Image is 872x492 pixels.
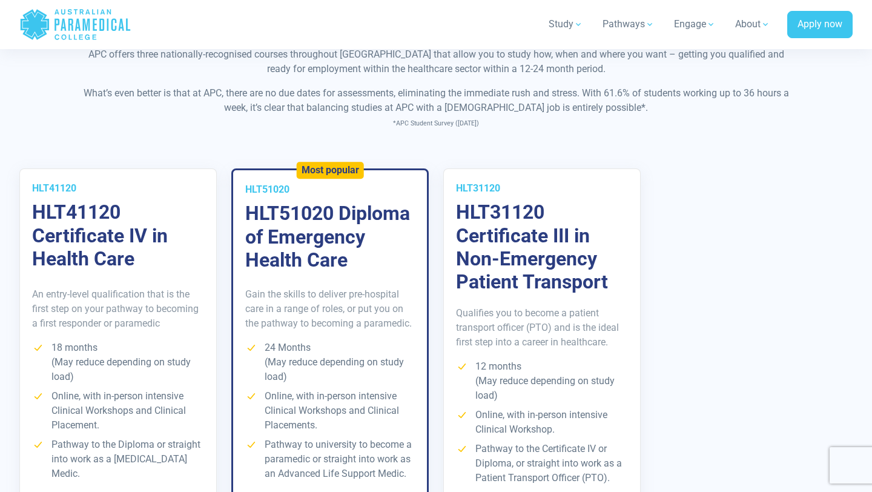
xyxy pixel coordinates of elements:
[32,437,204,481] li: Pathway to the Diploma or straight into work as a [MEDICAL_DATA] Medic.
[456,306,628,350] p: Qualifies you to become a patient transport officer (PTO) and is the ideal first step into a care...
[32,182,76,194] span: HLT41120
[595,7,662,41] a: Pathways
[302,165,359,176] h5: Most popular
[82,86,790,130] p: What’s even better is that at APC, there are no due dates for assessments, eliminating the immedi...
[456,182,500,194] span: HLT31120
[456,408,628,437] li: Online, with in-person intensive Clinical Workshop.
[456,359,628,403] li: 12 months (May reduce depending on study load)
[728,7,778,41] a: About
[541,7,590,41] a: Study
[456,442,628,485] li: Pathway to the Certificate IV or Diploma, or straight into work as a Patient Transport Officer (P...
[245,287,415,331] p: Gain the skills to deliver pre-hospital care in a range of roles, or put you on the pathway to be...
[245,341,415,384] li: 24 Months (May reduce depending on study load)
[32,389,204,433] li: Online, with in-person intensive Clinical Workshops and Clinical Placement.
[82,47,790,76] p: APC offers three nationally-recognised courses throughout [GEOGRAPHIC_DATA] that allow you to stu...
[393,119,479,127] span: *APC Student Survey ([DATE])
[667,7,723,41] a: Engage
[245,184,289,195] span: HLT51020
[32,287,204,331] p: An entry-level qualification that is the first step on your pathway to becoming a first responder...
[245,389,415,433] li: Online, with in-person intensive Clinical Workshops and Clinical Placements.
[32,341,204,384] li: 18 months (May reduce depending on study load)
[456,201,628,294] h3: HLT31120 Certificate III in Non-Emergency Patient Transport
[19,5,131,44] a: Australian Paramedical College
[32,201,204,270] h3: HLT41120 Certificate IV in Health Care
[787,11,853,39] a: Apply now
[245,437,415,481] li: Pathway to university to become a paramedic or straight into work as an Advanced Life Support Medic.
[245,202,415,271] h3: HLT51020 Diploma of Emergency Health Care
